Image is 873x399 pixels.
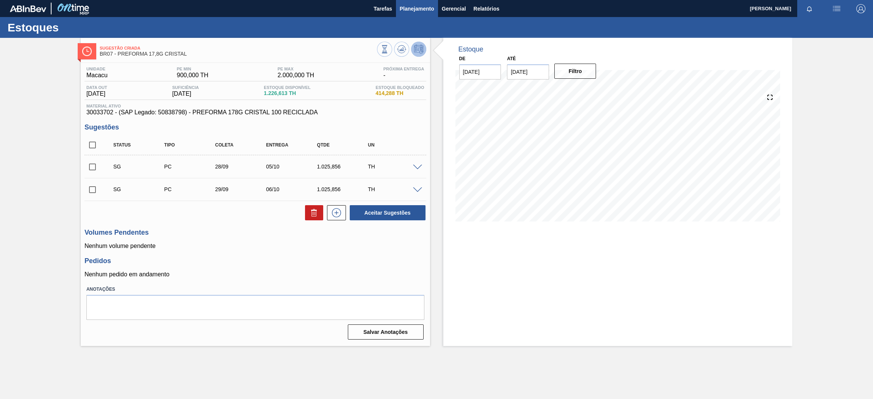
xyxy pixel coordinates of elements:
[213,142,271,148] div: Coleta
[10,5,46,12] img: TNhmsLtSVTkK8tSr43FrP2fwEKptu5GPRR3wAAAABJRU5ErkJggg==
[377,42,392,57] button: Visão Geral dos Estoques
[264,164,322,170] div: 05/10/2025
[100,51,377,57] span: BR07 - PREFORMA 17,8G CRISTAL
[177,67,208,71] span: PE MIN
[111,164,169,170] div: Sugestão Criada
[213,164,271,170] div: 28/09/2025
[375,90,424,96] span: 414,288 TH
[86,67,108,71] span: Unidade
[832,4,841,13] img: userActions
[315,142,373,148] div: Qtde
[162,164,220,170] div: Pedido de Compra
[86,109,424,116] span: 30033702 - (SAP Legado: 50838798) - PREFORMA 178G CRISTAL 100 RECICLADA
[507,64,549,79] input: dd/mm/yyyy
[554,64,596,79] button: Filtro
[400,4,434,13] span: Planejamento
[84,123,426,131] h3: Sugestões
[375,85,424,90] span: Estoque Bloqueado
[82,47,92,56] img: Ícone
[856,4,865,13] img: Logout
[86,85,107,90] span: Data out
[366,164,424,170] div: TH
[442,4,466,13] span: Gerencial
[8,23,142,32] h1: Estoques
[162,186,220,192] div: Pedido de Compra
[84,271,426,278] p: Nenhum pedido em andamento
[315,186,373,192] div: 1.025,856
[213,186,271,192] div: 29/09/2025
[177,72,208,79] span: 900,000 TH
[374,4,392,13] span: Tarefas
[350,205,426,220] button: Aceitar Sugestões
[111,142,169,148] div: Status
[84,257,426,265] h3: Pedidos
[382,67,426,79] div: -
[111,186,169,192] div: Sugestão Criada
[366,142,424,148] div: UN
[264,90,310,96] span: 1.226,613 TH
[459,56,466,61] label: De
[84,229,426,237] h3: Volumes Pendentes
[301,205,323,220] div: Excluir Sugestões
[86,104,424,108] span: Material ativo
[277,67,314,71] span: PE MAX
[411,42,426,57] button: Desprogramar Estoque
[86,72,108,79] span: Macacu
[264,142,322,148] div: Entrega
[277,72,314,79] span: 2.000,000 TH
[84,243,426,249] p: Nenhum volume pendente
[315,164,373,170] div: 1.025,856
[100,46,377,50] span: Sugestão Criada
[797,3,821,14] button: Notificações
[458,45,483,53] div: Estoque
[459,64,501,79] input: dd/mm/yyyy
[507,56,516,61] label: Até
[366,186,424,192] div: TH
[86,90,107,97] span: [DATE]
[162,142,220,148] div: Tipo
[172,85,199,90] span: Suficiência
[323,205,346,220] div: Nova sugestão
[86,284,424,295] label: Anotações
[172,90,199,97] span: [DATE]
[264,85,310,90] span: Estoque Disponível
[474,4,499,13] span: Relatórios
[383,67,424,71] span: Próxima Entrega
[348,324,424,340] button: Salvar Anotações
[394,42,409,57] button: Atualizar Gráfico
[264,186,322,192] div: 06/10/2025
[346,204,426,221] div: Aceitar Sugestões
